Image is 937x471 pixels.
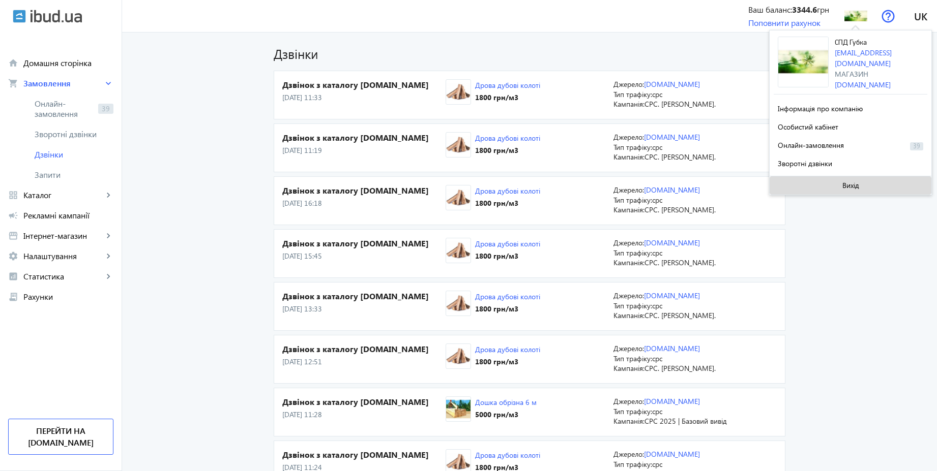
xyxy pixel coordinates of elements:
[652,301,662,310] span: cpc
[475,397,537,407] a: Дошка обрізна 6 м
[644,291,700,300] a: [DOMAIN_NAME]
[645,99,716,109] span: CPC. [PERSON_NAME].
[446,240,471,261] img: 1445501406-0_large_drova-kolotye-dub.jpg
[446,346,471,367] img: 1445501406-0_large_drova-kolotye-dub.jpg
[645,258,716,267] span: CPC. [PERSON_NAME].
[446,82,471,103] img: 1445501406-0_large_drova-kolotye-dub.jpg
[613,79,644,89] span: Джерело:
[644,396,700,406] a: [DOMAIN_NAME]
[613,416,645,426] span: Кампанія:
[475,80,540,90] a: Дрова дубові колоті
[613,310,645,320] span: Кампанія:
[613,258,645,267] span: Кампанія:
[98,104,113,114] span: 39
[613,205,645,214] span: Кампанія:
[835,48,892,68] a: [EMAIL_ADDRESS][DOMAIN_NAME]
[652,354,662,363] span: cpc
[613,343,644,353] span: Джерело:
[282,410,446,420] p: [DATE] 11:28
[613,406,652,416] span: Тип трафіку:
[652,89,662,99] span: cpc
[652,142,662,152] span: cpc
[475,344,540,354] a: Дрова дубові колоті
[8,78,18,88] mat-icon: shopping_cart
[23,271,103,281] span: Статистика
[446,135,471,155] img: 1445501406-0_large_drova-kolotye-dub.jpg
[644,185,700,195] a: [DOMAIN_NAME]
[282,357,446,367] p: [DATE] 12:51
[778,122,838,132] span: Особистий кабінет
[774,117,927,135] button: Особистий кабінет
[645,152,716,162] span: CPC. [PERSON_NAME].
[8,190,18,200] mat-icon: grid_view
[282,198,446,208] p: [DATE] 16:18
[35,170,113,180] span: Запити
[613,99,645,109] span: Кампанія:
[8,419,113,455] a: Перейти на [DOMAIN_NAME]
[103,251,113,261] mat-icon: keyboard_arrow_right
[475,145,540,155] div: 1800 грн /м3
[613,449,644,459] span: Джерело:
[446,399,471,420] img: 1417857248-88645.jpg
[282,145,446,155] p: [DATE] 11:19
[103,78,113,88] mat-icon: keyboard_arrow_right
[613,301,652,310] span: Тип трафіку:
[613,459,652,469] span: Тип трафіку:
[778,104,863,113] span: Інформація про компанію
[475,304,540,314] div: 1800 грн /м3
[644,79,700,89] a: [DOMAIN_NAME]
[645,310,716,320] span: CPC. [PERSON_NAME].
[475,133,540,143] a: Дрова дубові колоті
[35,149,113,160] span: Дзвінки
[613,195,652,205] span: Тип трафіку:
[103,271,113,281] mat-icon: keyboard_arrow_right
[475,92,540,103] div: 1800 грн /м3
[446,187,471,208] img: 1445501406-0_large_drova-kolotye-dub.jpg
[613,132,644,142] span: Джерело:
[774,99,927,117] button: Інформація про компанію
[23,210,113,221] span: Рекламні кампанії
[842,181,859,190] span: Вихід
[748,4,829,15] div: Ваш баланс: грн
[774,153,927,172] button: Зворотні дзвінки
[778,37,829,87] img: 271062da88864be017823864368000-e226bb5d4a.png
[475,410,537,420] div: 5000 грн /м3
[748,17,821,28] a: Поповнити рахунок
[23,231,103,241] span: Інтернет-магазин
[8,210,18,221] mat-icon: campaign
[475,198,540,208] div: 1800 грн /м3
[652,248,662,258] span: cpc
[446,293,471,314] img: 1445501406-0_large_drova-kolotye-dub.jpg
[644,238,700,247] a: [DOMAIN_NAME]
[23,58,113,68] span: Домашня сторінка
[23,190,103,200] span: Каталог
[644,132,700,142] a: [DOMAIN_NAME]
[613,142,652,152] span: Тип трафіку:
[282,343,446,355] h4: Дзвінок з каталогу [DOMAIN_NAME]
[475,450,540,460] a: Дрова дубові колоті
[282,92,446,103] p: [DATE] 11:33
[475,251,540,261] div: 1800 грн /м3
[475,239,540,248] a: Дрова дубові колоті
[613,89,652,99] span: Тип трафіку:
[282,238,446,249] h4: Дзвінок з каталогу [DOMAIN_NAME]
[23,251,103,261] span: Налаштування
[613,152,645,162] span: Кампанія:
[8,231,18,241] mat-icon: storefront
[475,357,540,367] div: 1800 грн /м3
[282,79,446,90] h4: Дзвінок з каталогу [DOMAIN_NAME]
[282,304,446,314] p: [DATE] 13:33
[13,10,26,23] img: ibud.svg
[835,69,927,79] div: Магазин
[835,39,867,46] span: СПД Губка
[644,449,700,459] a: [DOMAIN_NAME]
[644,343,700,353] a: [DOMAIN_NAME]
[282,185,446,196] h4: Дзвінок з каталогу [DOMAIN_NAME]
[770,176,931,195] button: Вихід
[282,251,446,261] p: [DATE] 15:45
[778,159,832,168] span: Зворотні дзвінки
[475,292,540,301] a: Дрова дубові колоті
[645,416,727,426] span: CPC 2025 | Базовий вивід
[35,99,94,119] span: Онлайн-замовлення
[910,142,923,150] span: 39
